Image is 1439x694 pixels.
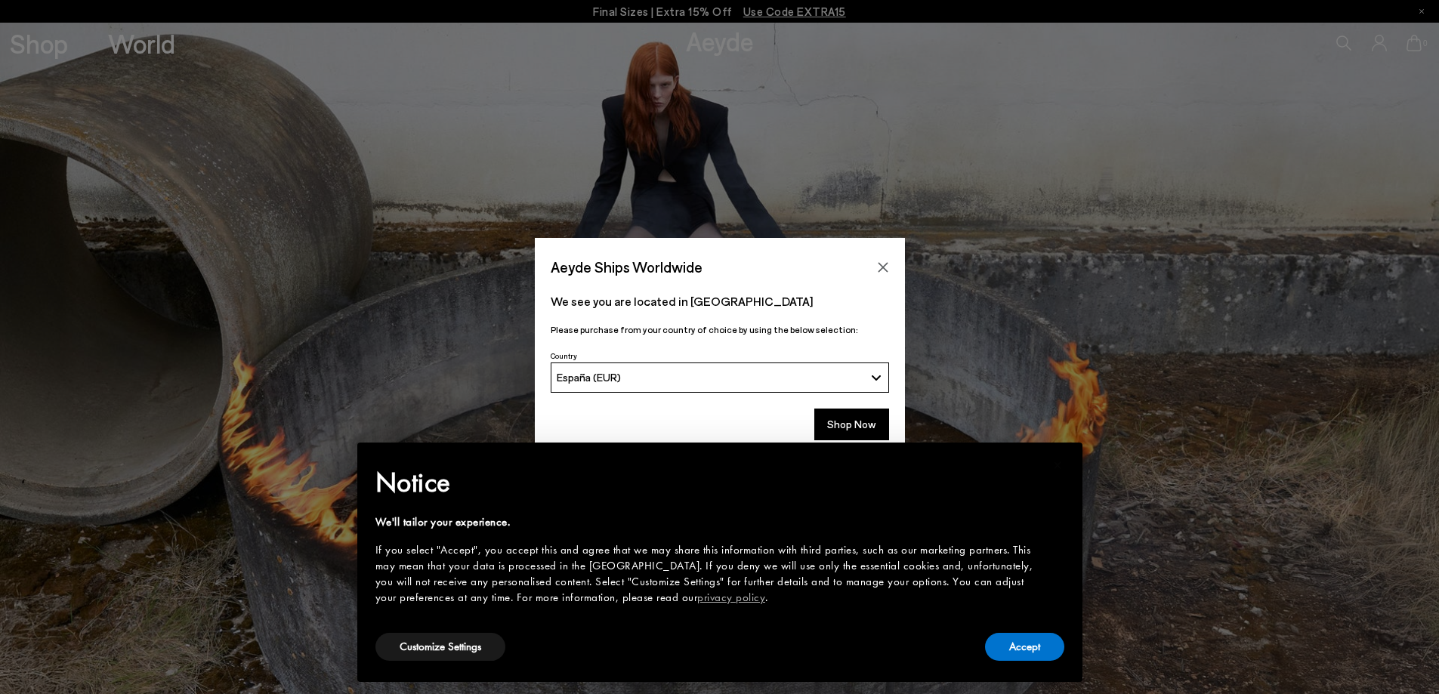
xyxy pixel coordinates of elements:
[814,409,889,440] button: Shop Now
[375,514,1040,530] div: We'll tailor your experience.
[557,371,621,384] span: España (EUR)
[551,351,577,360] span: Country
[1040,447,1076,483] button: Close this notice
[551,254,703,280] span: Aeyde Ships Worldwide
[375,463,1040,502] h2: Notice
[375,633,505,661] button: Customize Settings
[1053,453,1063,477] span: ×
[697,590,765,605] a: privacy policy
[551,322,889,337] p: Please purchase from your country of choice by using the below selection:
[375,542,1040,606] div: If you select "Accept", you accept this and agree that we may share this information with third p...
[551,292,889,310] p: We see you are located in [GEOGRAPHIC_DATA]
[985,633,1064,661] button: Accept
[872,256,894,279] button: Close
